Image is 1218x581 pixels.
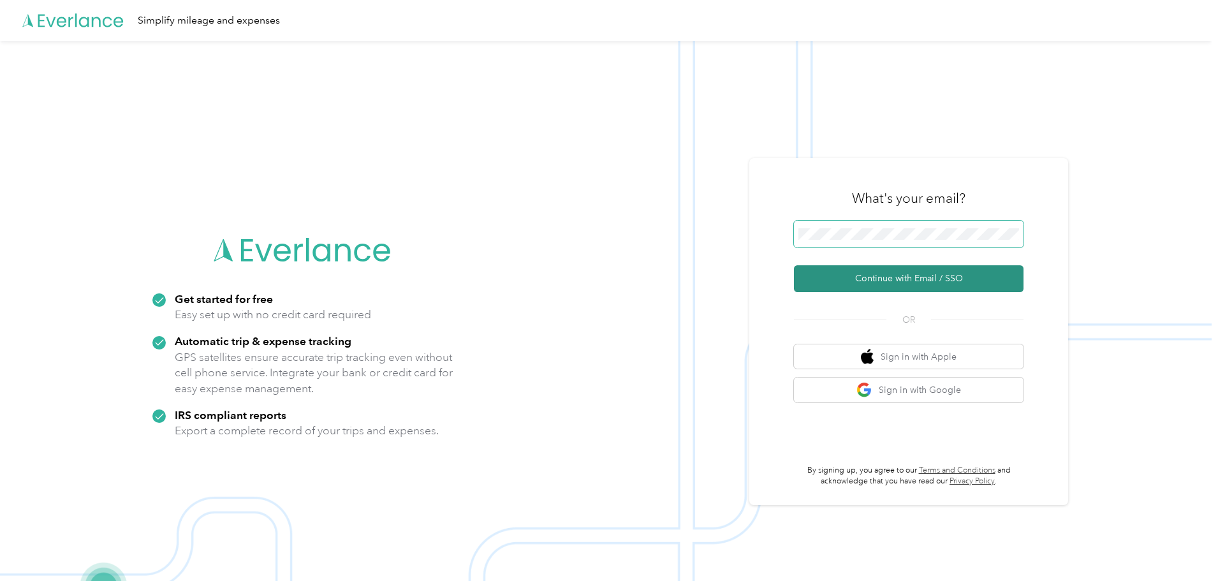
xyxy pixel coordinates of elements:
[794,465,1024,487] p: By signing up, you agree to our and acknowledge that you have read our .
[794,378,1024,402] button: google logoSign in with Google
[886,313,931,327] span: OR
[138,13,280,29] div: Simplify mileage and expenses
[175,292,273,305] strong: Get started for free
[175,307,371,323] p: Easy set up with no credit card required
[794,265,1024,292] button: Continue with Email / SSO
[919,466,995,475] a: Terms and Conditions
[861,349,874,365] img: apple logo
[175,423,439,439] p: Export a complete record of your trips and expenses.
[175,408,286,422] strong: IRS compliant reports
[852,189,965,207] h3: What's your email?
[950,476,995,486] a: Privacy Policy
[175,349,453,397] p: GPS satellites ensure accurate trip tracking even without cell phone service. Integrate your bank...
[856,382,872,398] img: google logo
[794,344,1024,369] button: apple logoSign in with Apple
[175,334,351,348] strong: Automatic trip & expense tracking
